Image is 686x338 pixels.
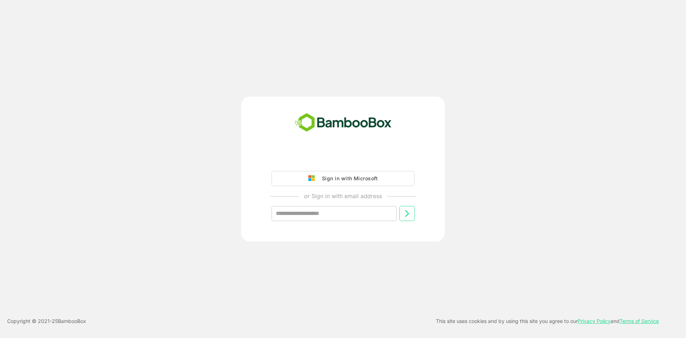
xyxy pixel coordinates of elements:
[436,317,659,325] p: This site uses cookies and by using this site you agree to our and
[304,192,382,200] p: or Sign in with email address
[272,171,414,186] button: Sign in with Microsoft
[578,318,611,324] a: Privacy Policy
[268,151,418,167] iframe: Knop Inloggen met Google
[7,317,86,325] p: Copyright © 2021- 25 BambooBox
[318,174,378,183] div: Sign in with Microsoft
[620,318,659,324] a: Terms of Service
[308,175,318,182] img: google
[291,111,396,134] img: bamboobox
